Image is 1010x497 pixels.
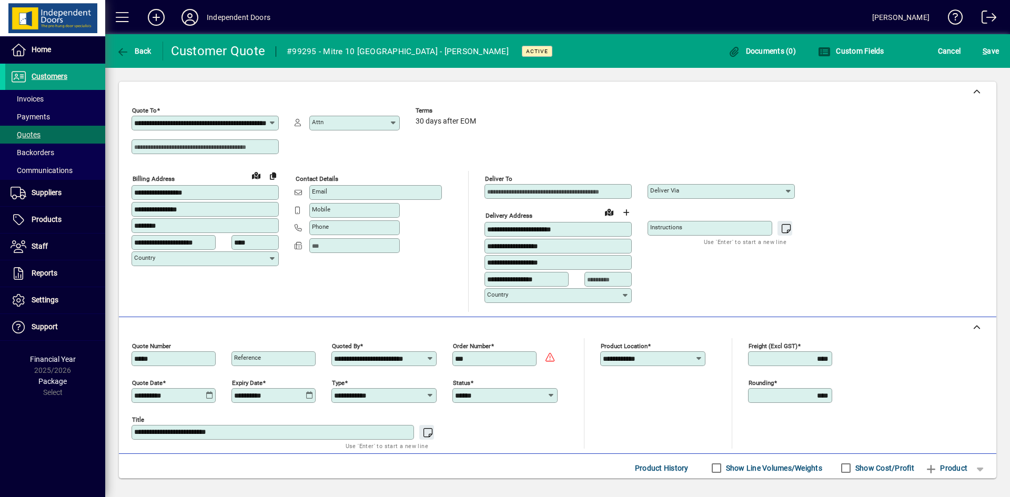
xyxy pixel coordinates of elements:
[332,379,345,386] mat-label: Type
[132,379,163,386] mat-label: Quote date
[5,234,105,260] a: Staff
[139,8,173,27] button: Add
[171,43,266,59] div: Customer Quote
[32,45,51,54] span: Home
[485,175,512,182] mat-label: Deliver To
[818,47,884,55] span: Custom Fields
[487,291,508,298] mat-label: Country
[312,223,329,230] mat-label: Phone
[650,187,679,194] mat-label: Deliver via
[11,95,44,103] span: Invoices
[925,460,967,476] span: Product
[32,215,62,224] span: Products
[650,224,682,231] mat-label: Instructions
[5,207,105,233] a: Products
[5,37,105,63] a: Home
[248,167,265,184] a: View on map
[207,9,270,26] div: Independent Doors
[5,126,105,144] a: Quotes
[749,379,774,386] mat-label: Rounding
[332,342,360,349] mat-label: Quoted by
[132,342,171,349] mat-label: Quote number
[980,42,1002,60] button: Save
[631,459,693,478] button: Product History
[132,415,144,423] mat-label: Title
[32,72,67,80] span: Customers
[872,9,930,26] div: [PERSON_NAME]
[312,118,324,126] mat-label: Attn
[132,107,157,114] mat-label: Quote To
[134,254,155,261] mat-label: Country
[635,460,689,476] span: Product History
[11,130,41,139] span: Quotes
[5,144,105,161] a: Backorders
[11,148,54,157] span: Backorders
[983,43,999,59] span: ave
[232,379,262,386] mat-label: Expiry date
[5,180,105,206] a: Suppliers
[265,167,281,184] button: Copy to Delivery address
[312,206,330,213] mat-label: Mobile
[32,242,48,250] span: Staff
[416,117,476,126] span: 30 days after EOM
[346,440,428,452] mat-hint: Use 'Enter' to start a new line
[32,188,62,197] span: Suppliers
[5,287,105,313] a: Settings
[5,260,105,287] a: Reports
[116,47,151,55] span: Back
[30,355,76,363] span: Financial Year
[453,379,470,386] mat-label: Status
[920,459,973,478] button: Product
[974,2,997,36] a: Logout
[935,42,964,60] button: Cancel
[749,342,797,349] mat-label: Freight (excl GST)
[234,354,261,361] mat-label: Reference
[5,108,105,126] a: Payments
[5,90,105,108] a: Invoices
[312,188,327,195] mat-label: Email
[114,42,154,60] button: Back
[728,47,796,55] span: Documents (0)
[416,107,479,114] span: Terms
[453,342,491,349] mat-label: Order number
[38,377,67,386] span: Package
[105,42,163,60] app-page-header-button: Back
[724,463,822,473] label: Show Line Volumes/Weights
[601,342,648,349] mat-label: Product location
[601,204,618,220] a: View on map
[526,48,548,55] span: Active
[725,42,799,60] button: Documents (0)
[618,204,634,221] button: Choose address
[940,2,963,36] a: Knowledge Base
[11,166,73,175] span: Communications
[173,8,207,27] button: Profile
[11,113,50,121] span: Payments
[815,42,887,60] button: Custom Fields
[5,161,105,179] a: Communications
[853,463,914,473] label: Show Cost/Profit
[32,296,58,304] span: Settings
[5,314,105,340] a: Support
[983,47,987,55] span: S
[704,236,786,248] mat-hint: Use 'Enter' to start a new line
[32,322,58,331] span: Support
[287,43,509,60] div: #99295 - Mitre 10 [GEOGRAPHIC_DATA] - [PERSON_NAME]
[938,43,961,59] span: Cancel
[32,269,57,277] span: Reports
